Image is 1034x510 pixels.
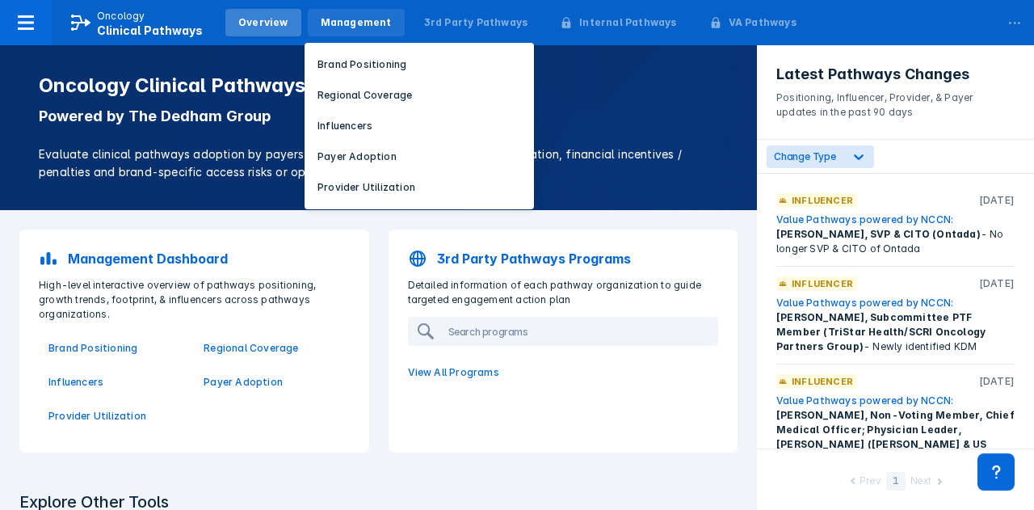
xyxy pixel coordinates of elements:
[979,276,1015,291] p: [DATE]
[776,297,953,309] a: Value Pathways powered by NCCN:
[305,83,534,107] button: Regional Coverage
[776,409,1015,465] span: [PERSON_NAME], Non-Voting Member, Chief Medical Officer; Physician Leader, [PERSON_NAME] ([PERSON...
[238,15,288,30] div: Overview
[305,175,534,200] button: Provider Utilization
[792,276,853,291] p: Influencer
[305,145,534,169] button: Payer Adoption
[411,9,541,36] a: 3rd Party Pathways
[317,57,406,72] p: Brand Positioning
[776,228,981,240] span: [PERSON_NAME], SVP & CITO (Ontada)
[305,114,534,138] button: Influencers
[48,375,184,390] a: Influencers
[776,84,1015,120] p: Positioning, Influencer, Provider, & Payer updates in the past 90 days
[979,193,1015,208] p: [DATE]
[437,249,631,268] p: 3rd Party Pathways Programs
[792,193,853,208] p: Influencer
[321,15,392,30] div: Management
[308,9,405,36] a: Management
[68,249,228,268] p: Management Dashboard
[424,15,528,30] div: 3rd Party Pathways
[792,374,853,389] p: Influencer
[39,107,718,126] p: Powered by The Dedham Group
[776,394,1015,481] div: - No longer serving as CMO at Value Pathways
[860,474,881,491] div: Prev
[29,239,359,278] a: Management Dashboard
[398,278,729,307] p: Detailed information of each pathway organization to guide targeted engagement action plan
[910,474,931,491] div: Next
[317,180,415,195] p: Provider Utilization
[204,375,339,390] a: Payer Adoption
[442,318,717,344] input: Search programs
[317,88,412,103] p: Regional Coverage
[398,239,729,278] a: 3rd Party Pathways Programs
[48,409,184,424] a: Provider Utilization
[776,213,1015,256] div: - No longer SVP & CITO of Ontada
[579,15,676,30] div: Internal Pathways
[39,74,718,97] h1: Oncology Clinical Pathways Tool
[317,150,397,164] p: Payer Adoption
[97,23,203,37] span: Clinical Pathways
[977,453,1015,491] div: Contact Support
[305,53,534,77] button: Brand Positioning
[39,145,718,181] p: Evaluate clinical pathways adoption by payers and providers, implementation sophistication, finan...
[776,213,953,225] a: Value Pathways powered by NCCN:
[776,296,1015,354] div: - Newly identified KDM
[776,394,953,407] a: Value Pathways powered by NCCN:
[774,150,836,162] span: Change Type
[979,374,1015,389] p: [DATE]
[398,356,729,390] a: View All Programs
[225,9,301,36] a: Overview
[204,341,339,356] a: Regional Coverage
[886,472,906,491] div: 1
[48,341,184,356] a: Brand Positioning
[97,9,145,23] p: Oncology
[317,119,372,133] p: Influencers
[776,311,986,352] span: [PERSON_NAME], Subcommittee PTF Member (TriStar Health/SCRI Oncology Partners Group)
[729,15,797,30] div: VA Pathways
[776,65,1015,84] h3: Latest Pathways Changes
[29,278,359,322] p: High-level interactive overview of pathways positioning, growth trends, footprint, & influencers ...
[998,2,1031,36] div: ...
